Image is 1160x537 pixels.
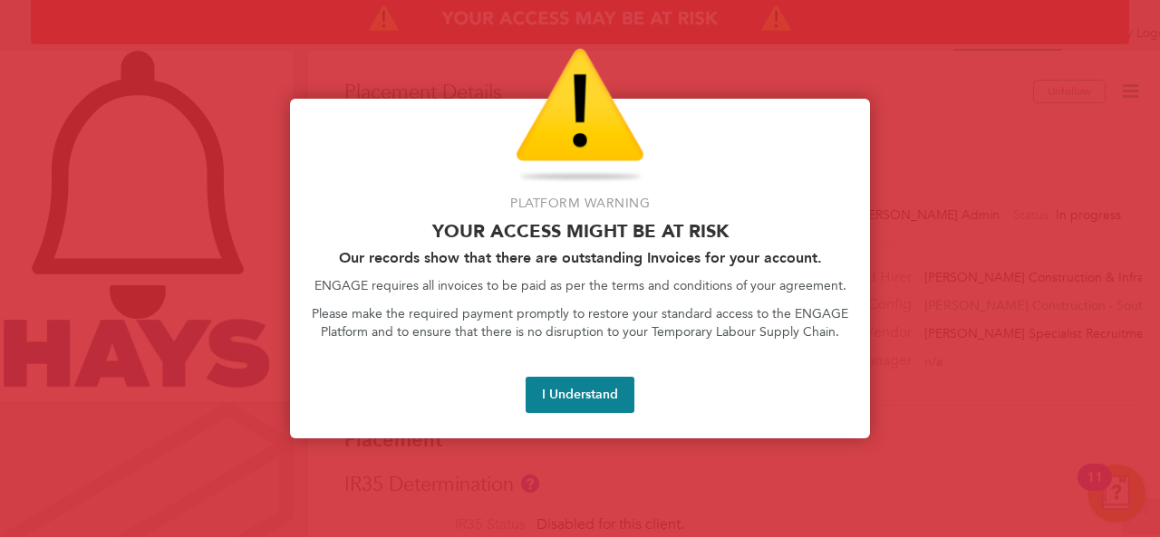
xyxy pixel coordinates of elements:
p: Your access might be at risk [312,220,848,242]
p: Please make the required payment promptly to restore your standard access to the ENGAGE Platform ... [312,305,848,340]
button: I Understand [526,377,634,413]
p: Platform Warning [312,195,848,213]
img: Warning Icon [516,48,644,184]
h2: Our records show that there are outstanding Invoices for your account. [312,249,848,266]
div: Access At Risk [290,99,870,438]
p: ENGAGE requires all invoices to be paid as per the terms and conditions of your agreement. [312,277,848,295]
